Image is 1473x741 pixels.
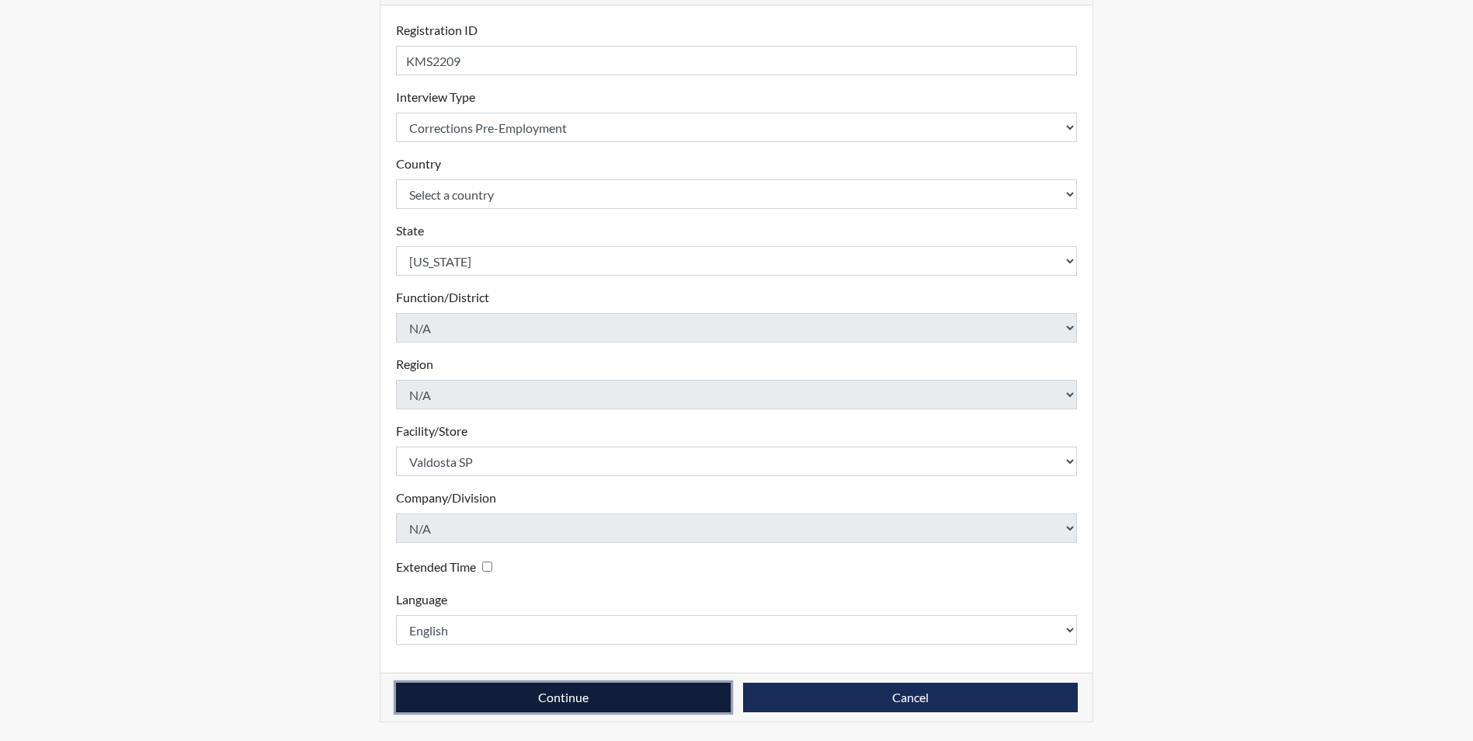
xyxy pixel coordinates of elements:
button: Cancel [743,683,1078,712]
label: Function/District [396,288,489,307]
label: Region [396,355,433,374]
input: Insert a Registration ID, which needs to be a unique alphanumeric value for each interviewee [396,46,1078,75]
label: Country [396,155,441,173]
label: State [396,221,424,240]
label: Language [396,590,447,609]
label: Registration ID [396,21,478,40]
label: Facility/Store [396,422,467,440]
label: Extended Time [396,558,476,576]
label: Interview Type [396,88,475,106]
button: Continue [396,683,731,712]
label: Company/Division [396,489,496,507]
div: Checking this box will provide the interviewee with an accomodation of extra time to answer each ... [396,555,499,578]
